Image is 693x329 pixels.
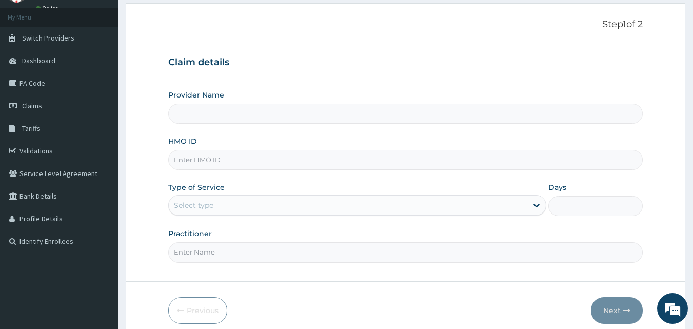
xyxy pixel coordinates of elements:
[22,101,42,110] span: Claims
[22,124,41,133] span: Tariffs
[168,19,643,30] p: Step 1 of 2
[168,297,227,324] button: Previous
[591,297,643,324] button: Next
[168,150,643,170] input: Enter HMO ID
[168,242,643,262] input: Enter Name
[168,182,225,192] label: Type of Service
[548,182,566,192] label: Days
[168,57,643,68] h3: Claim details
[22,56,55,65] span: Dashboard
[168,90,224,100] label: Provider Name
[168,136,197,146] label: HMO ID
[174,200,213,210] div: Select type
[36,5,61,12] a: Online
[22,33,74,43] span: Switch Providers
[168,228,212,239] label: Practitioner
